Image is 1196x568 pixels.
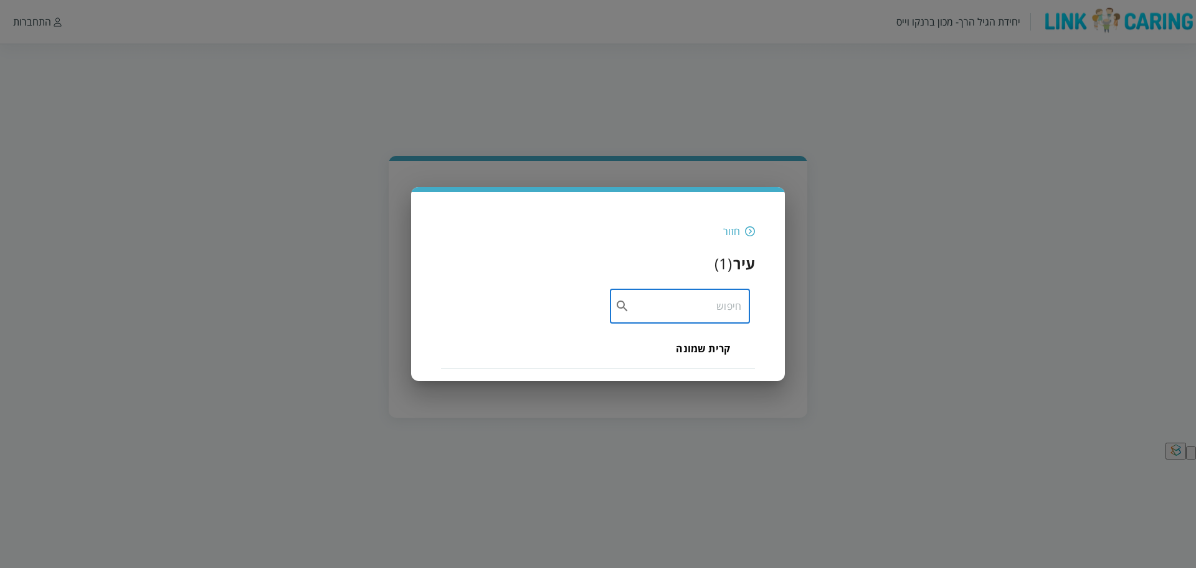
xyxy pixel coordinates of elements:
[630,289,741,324] input: חיפוש
[676,341,730,356] span: קרית שמונה
[714,253,732,274] div: ( 1 )
[733,253,755,274] h3: עיר
[745,226,755,237] img: חזור
[723,224,740,238] div: חזור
